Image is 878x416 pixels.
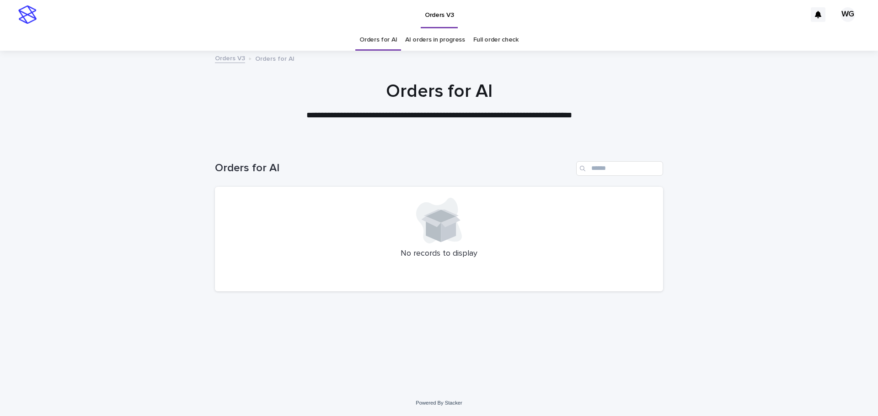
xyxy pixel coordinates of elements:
img: stacker-logo-s-only.png [18,5,37,24]
h1: Orders for AI [215,80,663,102]
h1: Orders for AI [215,162,573,175]
p: No records to display [226,249,652,259]
a: Orders V3 [215,53,245,63]
a: Powered By Stacker [416,400,462,405]
p: Orders for AI [255,53,294,63]
div: WG [841,7,855,22]
a: Orders for AI [359,29,397,51]
a: AI orders in progress [405,29,465,51]
a: Full order check [473,29,519,51]
input: Search [576,161,663,176]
